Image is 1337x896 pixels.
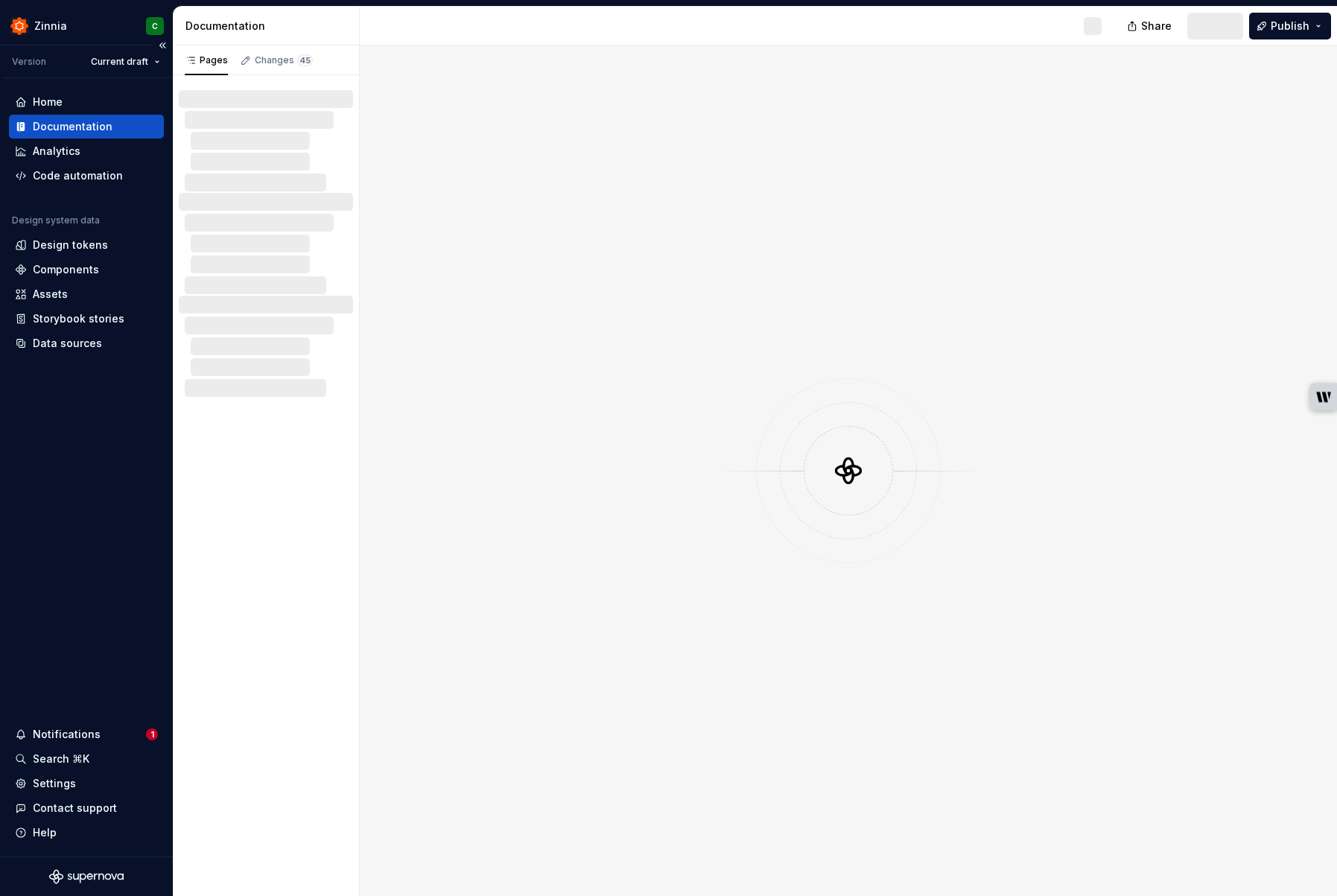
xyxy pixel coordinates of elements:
[185,54,228,66] div: Pages
[1249,13,1331,39] button: Publish
[84,51,167,72] button: Current draft
[91,56,148,68] span: Current draft
[33,825,57,840] div: Help
[33,262,99,277] div: Components
[49,869,124,884] svg: Supernova Logo
[9,796,164,820] button: Contact support
[255,54,313,66] div: Changes
[33,801,117,816] div: Contact support
[9,115,164,139] a: Documentation
[9,233,164,257] a: Design tokens
[33,287,68,302] div: Assets
[9,307,164,331] a: Storybook stories
[9,282,164,306] a: Assets
[33,119,112,134] div: Documentation
[9,139,164,163] a: Analytics
[152,35,173,56] button: Collapse sidebar
[1271,19,1309,34] span: Publish
[9,747,164,771] button: Search ⌘K
[9,258,164,282] a: Components
[33,144,80,159] div: Analytics
[12,215,100,226] div: Design system data
[9,164,164,188] a: Code automation
[146,728,158,740] span: 1
[9,722,164,746] button: Notifications1
[33,311,124,326] div: Storybook stories
[34,19,67,34] div: Zinnia
[9,772,164,795] a: Settings
[1120,13,1181,39] button: Share
[9,821,164,845] button: Help
[33,168,123,183] div: Code automation
[33,752,89,766] div: Search ⌘K
[297,54,313,66] span: 45
[3,10,170,42] button: ZinniaC
[33,238,108,252] div: Design tokens
[12,56,46,68] div: Version
[33,95,63,109] div: Home
[33,776,76,791] div: Settings
[9,331,164,355] a: Data sources
[185,19,353,34] div: Documentation
[33,727,101,742] div: Notifications
[1141,19,1172,34] span: Share
[152,20,158,32] div: C
[9,90,164,114] a: Home
[10,17,28,35] img: 45b30344-6175-44f5-928b-e1fa7fb9357c.png
[33,336,102,351] div: Data sources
